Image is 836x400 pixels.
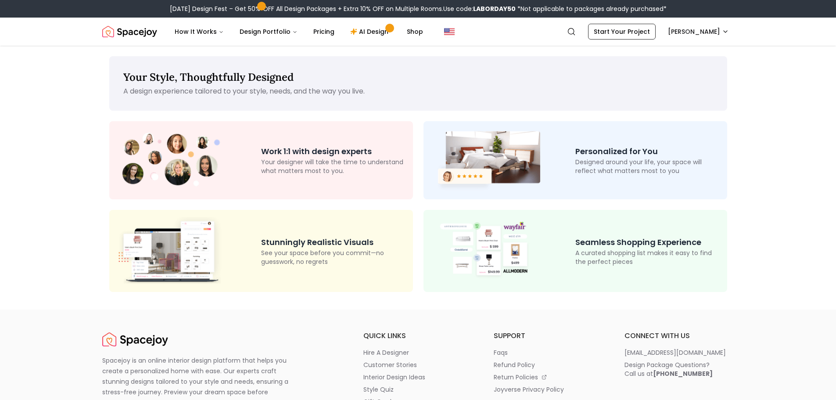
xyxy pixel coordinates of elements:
button: Design Portfolio [233,23,305,40]
p: refund policy [494,360,535,369]
div: Design Package Questions? Call us at [624,360,713,378]
span: Use code: [443,4,516,13]
a: Spacejoy [102,331,168,348]
p: Your Style, Thoughtfully Designed [123,70,713,84]
p: joyverse privacy policy [494,385,564,394]
p: style quiz [363,385,394,394]
a: return policies [494,373,603,382]
p: A curated shopping list makes it easy to find the perfect pieces [575,249,720,266]
p: Stunningly Realistic Visuals [261,236,406,249]
p: Designed around your life, your space will reflect what matters most to you [575,158,720,175]
img: Room Design [431,128,540,192]
img: Spacejoy Logo [102,331,168,348]
a: joyverse privacy policy [494,385,603,394]
a: faqs [494,348,603,357]
b: LABORDAY50 [473,4,516,13]
a: AI Design [343,23,398,40]
a: Start Your Project [588,24,656,40]
img: Design Experts [116,130,226,191]
a: refund policy [494,360,603,369]
p: return policies [494,373,538,382]
a: customer stories [363,360,473,369]
div: [DATE] Design Fest – Get 50% OFF All Design Packages + Extra 10% OFF on Multiple Rooms. [170,4,667,13]
b: [PHONE_NUMBER] [653,369,713,378]
p: hire a designer [363,348,409,357]
p: interior design ideas [363,373,425,382]
img: 3D Design [116,217,226,285]
a: Spacejoy [102,23,157,40]
a: Design Package Questions?Call us at[PHONE_NUMBER] [624,360,734,378]
h6: connect with us [624,331,734,341]
p: faqs [494,348,508,357]
p: [EMAIL_ADDRESS][DOMAIN_NAME] [624,348,726,357]
p: See your space before you commit—no guesswork, no regrets [261,249,406,266]
a: interior design ideas [363,373,473,382]
button: How It Works [168,23,231,40]
p: Personalized for You [575,145,720,158]
img: Spacejoy Logo [102,23,157,40]
nav: Global [102,18,734,46]
h6: quick links [363,331,473,341]
span: *Not applicable to packages already purchased* [516,4,667,13]
h6: support [494,331,603,341]
a: [EMAIL_ADDRESS][DOMAIN_NAME] [624,348,734,357]
p: A design experience tailored to your style, needs, and the way you live. [123,86,713,97]
nav: Main [168,23,430,40]
p: Work 1:1 with design experts [261,145,406,158]
p: Seamless Shopping Experience [575,236,720,249]
a: style quiz [363,385,473,394]
img: Shop Design [431,220,540,282]
a: hire a designer [363,348,473,357]
p: customer stories [363,360,417,369]
button: [PERSON_NAME] [663,24,734,40]
img: United States [444,26,455,37]
a: Pricing [306,23,341,40]
a: Shop [400,23,430,40]
p: Your designer will take the time to understand what matters most to you. [261,158,406,175]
